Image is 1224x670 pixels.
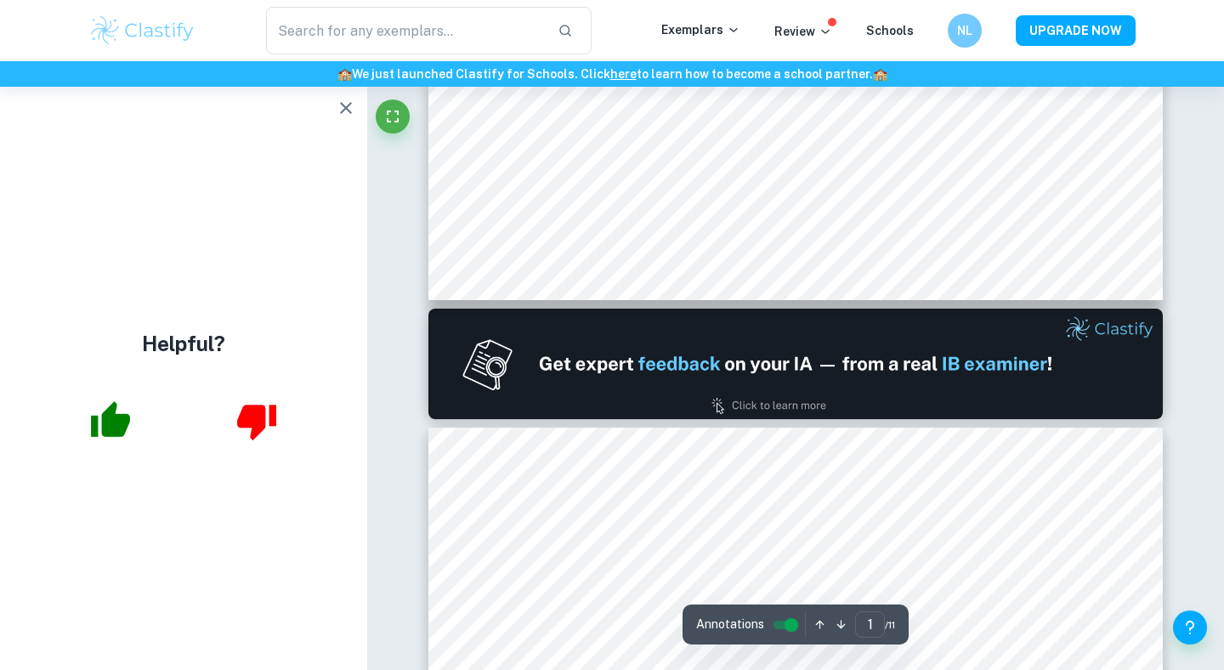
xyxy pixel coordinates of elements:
[866,24,914,37] a: Schools
[610,67,637,81] a: here
[885,617,895,633] span: / 11
[696,616,764,633] span: Annotations
[948,14,982,48] button: NL
[88,14,196,48] img: Clastify logo
[376,99,410,133] button: Fullscreen
[1016,15,1136,46] button: UPGRADE NOW
[428,309,1163,419] img: Ad
[661,20,740,39] p: Exemplars
[142,328,225,359] h4: Helpful?
[337,67,352,81] span: 🏫
[873,67,887,81] span: 🏫
[955,21,975,40] h6: NL
[774,22,832,41] p: Review
[266,7,544,54] input: Search for any exemplars...
[3,65,1221,83] h6: We just launched Clastify for Schools. Click to learn how to become a school partner.
[1173,610,1207,644] button: Help and Feedback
